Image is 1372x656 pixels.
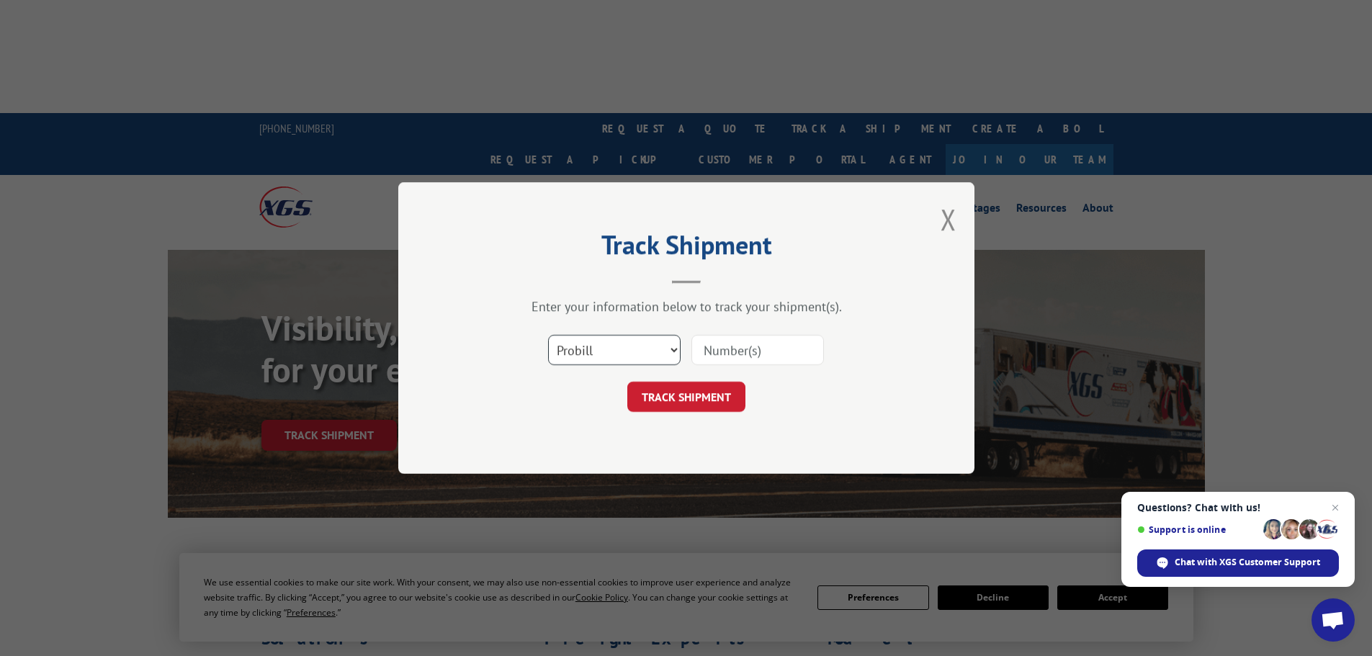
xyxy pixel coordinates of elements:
span: Close chat [1327,499,1344,516]
div: Open chat [1312,598,1355,642]
span: Questions? Chat with us! [1137,502,1339,513]
button: Close modal [941,200,956,238]
h2: Track Shipment [470,235,902,262]
button: TRACK SHIPMENT [627,382,745,412]
div: Chat with XGS Customer Support [1137,549,1339,577]
span: Chat with XGS Customer Support [1175,556,1320,569]
div: Enter your information below to track your shipment(s). [470,298,902,315]
span: Support is online [1137,524,1258,535]
input: Number(s) [691,335,824,365]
